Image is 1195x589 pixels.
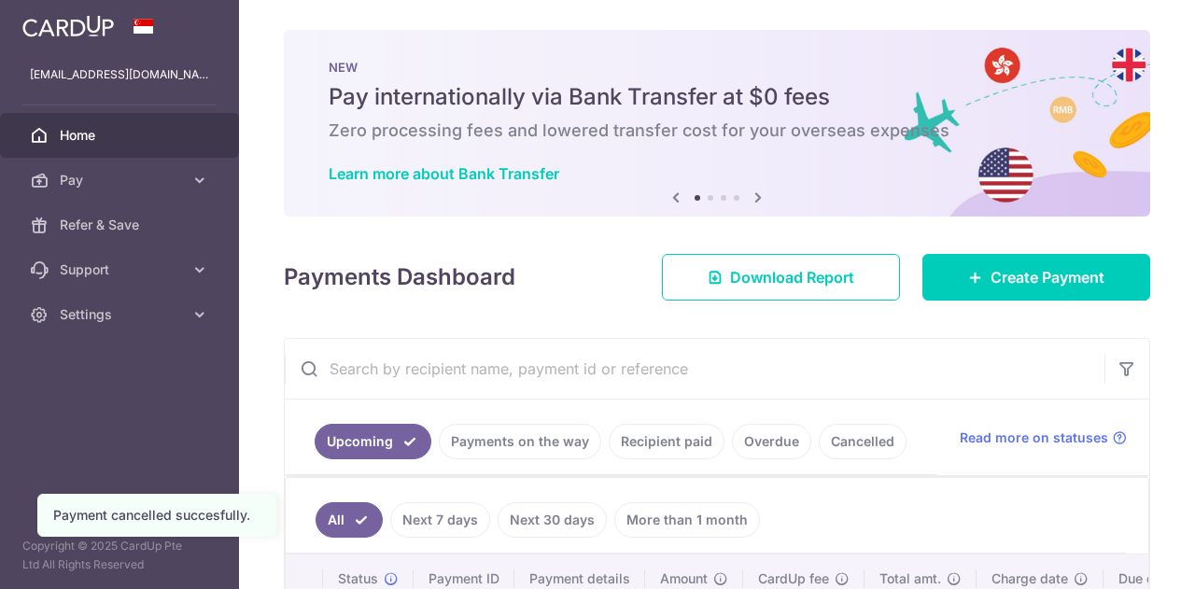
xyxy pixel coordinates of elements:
[315,424,431,459] a: Upcoming
[614,502,760,538] a: More than 1 month
[922,254,1150,301] a: Create Payment
[60,260,183,279] span: Support
[439,424,601,459] a: Payments on the way
[30,65,209,84] p: [EMAIL_ADDRESS][DOMAIN_NAME]
[60,216,183,234] span: Refer & Save
[329,119,1105,142] h6: Zero processing fees and lowered transfer cost for your overseas expenses
[390,502,490,538] a: Next 7 days
[285,339,1104,399] input: Search by recipient name, payment id or reference
[758,569,829,588] span: CardUp fee
[991,569,1068,588] span: Charge date
[819,424,907,459] a: Cancelled
[22,15,114,37] img: CardUp
[338,569,378,588] span: Status
[879,569,941,588] span: Total amt.
[284,30,1150,217] img: Bank transfer banner
[991,266,1104,288] span: Create Payment
[284,260,515,294] h4: Payments Dashboard
[53,506,260,525] div: Payment cancelled succesfully.
[329,60,1105,75] p: NEW
[329,164,559,183] a: Learn more about Bank Transfer
[60,171,183,189] span: Pay
[316,502,383,538] a: All
[498,502,607,538] a: Next 30 days
[960,428,1108,447] span: Read more on statuses
[730,266,854,288] span: Download Report
[329,82,1105,112] h5: Pay internationally via Bank Transfer at $0 fees
[732,424,811,459] a: Overdue
[609,424,724,459] a: Recipient paid
[960,428,1127,447] a: Read more on statuses
[662,254,900,301] a: Download Report
[660,569,708,588] span: Amount
[60,126,183,145] span: Home
[60,305,183,324] span: Settings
